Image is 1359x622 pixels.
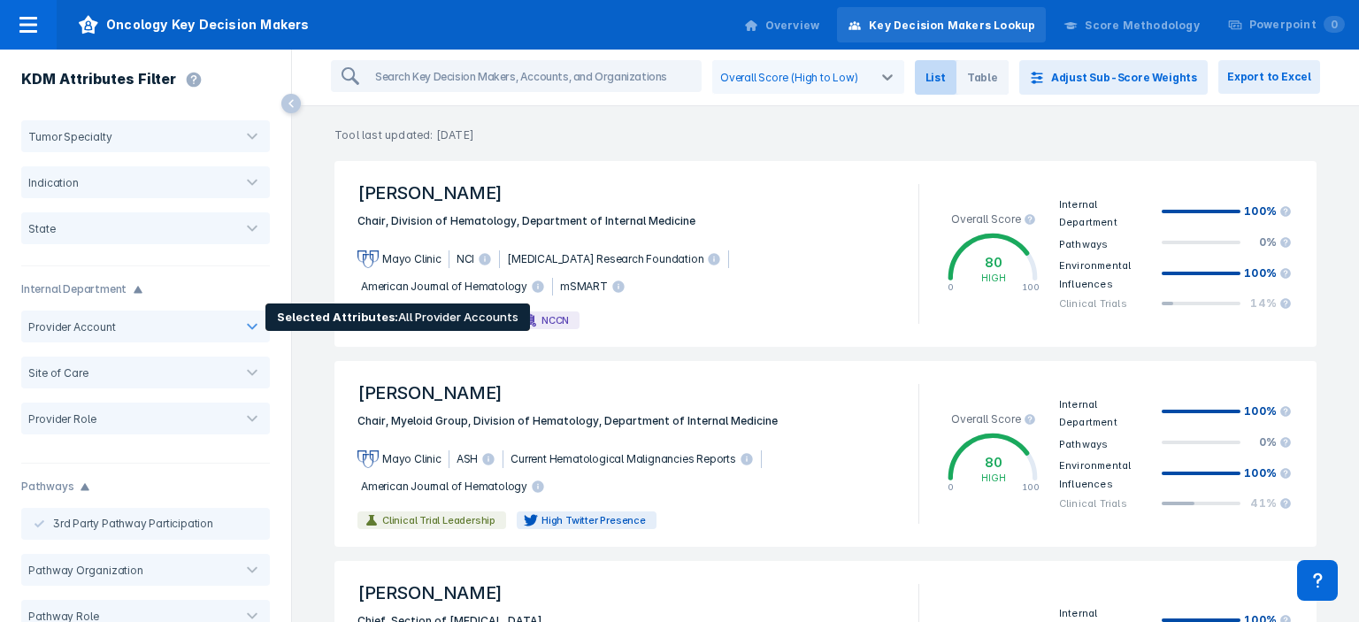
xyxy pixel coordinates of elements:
[941,411,1047,426] div: Overall Score
[21,222,56,235] div: State
[347,573,908,612] span: [PERSON_NAME]
[733,7,831,42] a: Overview
[1059,296,1157,311] div: Clinical Trials
[981,453,1006,472] div: 80
[457,250,500,268] span: NCI
[1022,482,1040,492] div: 100
[1059,397,1117,428] span: Internal Department
[915,60,956,95] span: List
[507,250,729,268] span: [MEDICAL_DATA] Research Foundation
[457,450,503,468] span: ASH
[21,366,88,380] div: Site of Care
[379,513,499,527] span: Clinical Trial Leadership
[1059,259,1132,290] span: Environmental Influences
[21,412,96,426] div: Provider Role
[538,313,572,327] span: NCCN
[720,71,858,84] div: Overall Score (High to Low)
[1059,495,1157,511] div: Clinical Trials
[21,478,73,495] h4: Pathways
[1059,437,1109,449] span: Pathways
[1244,296,1292,311] div: 14%
[21,508,270,540] button: 3rd Party Pathway Participation
[292,106,1359,143] p: Tool last updated: [DATE]
[334,161,1317,347] a: [PERSON_NAME]Chair, Division of Hematology, Department of Internal MedicineMayo ClinicNCI[MEDICAL...
[379,313,499,327] span: Clinical Trial Leadership
[560,278,633,296] span: mSMART
[361,478,552,495] span: American Journal of Hematology
[1297,560,1338,601] div: Contact Support
[981,273,1006,284] div: HIGH
[334,361,1317,547] a: [PERSON_NAME]Chair, Myeloid Group, Division of Hematology, Department of Internal MedicineMayo Cl...
[347,173,908,212] span: [PERSON_NAME]
[1022,282,1040,292] div: 100
[382,250,449,268] span: Mayo Clinic
[981,253,1006,273] div: 80
[948,482,954,492] div: 0
[21,130,112,143] div: Tumor Specialty
[53,516,213,532] span: 3rd Party Pathway Participation
[956,60,1009,95] span: Table
[347,412,908,430] span: Chair, Myeloid Group, Division of Hematology, Department of Internal Medicine
[1085,18,1199,34] div: Score Methodology
[21,176,79,189] div: Indication
[361,278,553,296] span: American Journal of Hematology
[538,513,649,527] span: High Twitter Presence
[1244,465,1292,481] div: 100%
[1053,7,1209,42] a: Score Methodology
[765,18,820,34] div: Overview
[1249,17,1345,33] div: Powerpoint
[1244,495,1292,511] div: 41%
[948,282,954,292] div: 0
[347,212,908,230] span: Chair, Division of Hematology, Department of Internal Medicine
[1244,434,1292,450] div: 0%
[837,7,1046,42] a: Key Decision Makers Lookup
[1244,403,1292,419] div: 100%
[1244,234,1292,250] div: 0%
[1019,60,1208,95] button: Adjust Sub-Score Weights
[21,71,176,88] h4: KDM Attributes Filter
[511,450,762,468] span: Current Hematological Malignancies Reports
[21,280,127,298] h4: Internal Department
[1244,203,1292,219] div: 100%
[21,320,115,334] div: Provider Account
[347,373,908,412] span: [PERSON_NAME]
[869,18,1035,34] div: Key Decision Makers Lookup
[357,450,379,467] img: mayo-clinic.png
[1059,459,1132,490] span: Environmental Influences
[1244,265,1292,281] div: 100%
[1059,237,1109,250] span: Pathways
[1218,60,1320,94] button: Export to Excel
[1059,197,1117,228] span: Internal Department
[357,250,379,267] img: mayo-clinic.png
[1324,16,1345,33] span: 0
[941,211,1047,226] div: Overall Score
[382,450,449,468] span: Mayo Clinic
[981,472,1006,484] div: HIGH
[21,564,143,577] div: Pathway Organization
[368,62,700,90] input: Search Key Decision Makers, Accounts, and Organizations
